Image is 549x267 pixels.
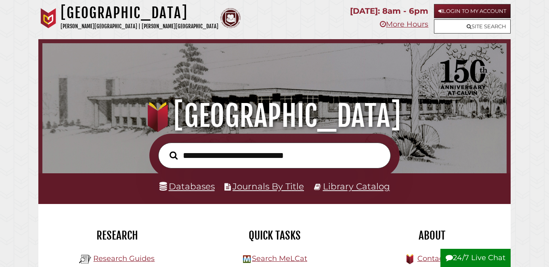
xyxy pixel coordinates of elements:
[434,4,511,18] a: Login to My Account
[350,4,428,18] p: [DATE]: 8am - 6pm
[61,4,218,22] h1: [GEOGRAPHIC_DATA]
[170,151,178,160] i: Search
[243,255,251,263] img: Hekman Library Logo
[93,254,155,263] a: Research Guides
[202,229,347,242] h2: Quick Tasks
[434,19,511,34] a: Site Search
[50,98,498,134] h1: [GEOGRAPHIC_DATA]
[220,8,241,28] img: Calvin Theological Seminary
[233,181,304,191] a: Journals By Title
[38,8,59,28] img: Calvin University
[417,254,457,263] a: Contact Us
[323,181,390,191] a: Library Catalog
[359,229,505,242] h2: About
[380,20,428,29] a: More Hours
[79,253,91,265] img: Hekman Library Logo
[61,22,218,31] p: [PERSON_NAME][GEOGRAPHIC_DATA] | [PERSON_NAME][GEOGRAPHIC_DATA]
[166,149,182,162] button: Search
[252,254,307,263] a: Search MeLCat
[159,181,215,191] a: Databases
[44,229,190,242] h2: Research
